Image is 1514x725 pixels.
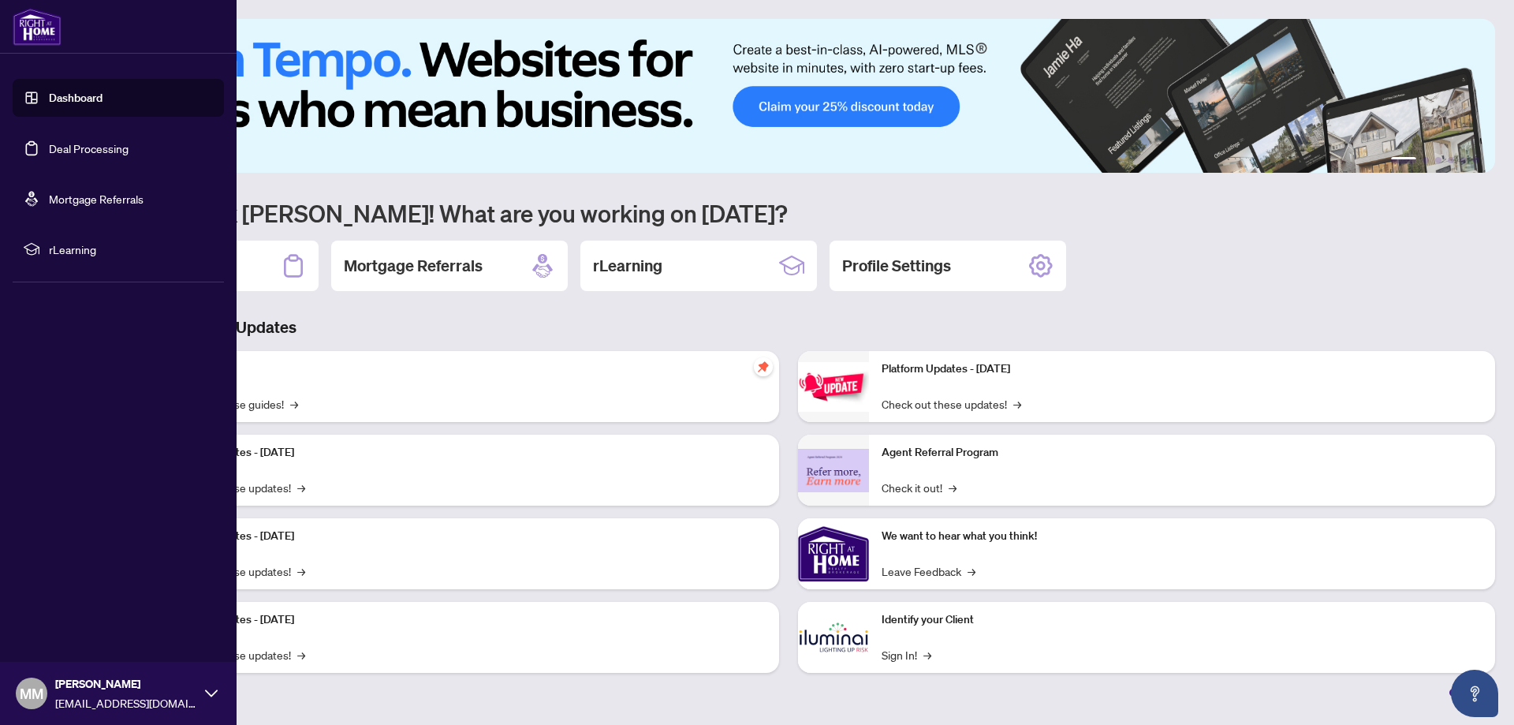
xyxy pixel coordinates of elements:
[297,562,305,580] span: →
[1013,395,1021,413] span: →
[949,479,957,496] span: →
[49,141,129,155] a: Deal Processing
[55,675,197,693] span: [PERSON_NAME]
[593,255,662,277] h2: rLearning
[842,255,951,277] h2: Profile Settings
[882,444,1482,462] p: Agent Referral Program
[49,91,103,105] a: Dashboard
[882,395,1021,413] a: Check out these updates!→
[882,611,1482,629] p: Identify your Client
[754,357,773,376] span: pushpin
[344,255,483,277] h2: Mortgage Referrals
[798,449,869,492] img: Agent Referral Program
[1391,157,1416,163] button: 1
[882,646,931,663] a: Sign In!→
[923,646,931,663] span: →
[166,361,766,378] p: Self-Help
[1451,670,1498,717] button: Open asap
[798,362,869,412] img: Platform Updates - June 23, 2025
[882,479,957,496] a: Check it out!→
[968,562,975,580] span: →
[1423,157,1429,163] button: 2
[1460,157,1467,163] button: 5
[166,611,766,629] p: Platform Updates - [DATE]
[49,192,144,206] a: Mortgage Referrals
[882,562,975,580] a: Leave Feedback→
[1448,157,1454,163] button: 4
[20,682,43,704] span: MM
[55,694,197,712] span: [EMAIL_ADDRESS][DOMAIN_NAME]
[798,602,869,673] img: Identify your Client
[882,361,1482,378] p: Platform Updates - [DATE]
[82,316,1495,338] h3: Brokerage & Industry Updates
[82,19,1495,173] img: Slide 0
[882,528,1482,545] p: We want to hear what you think!
[297,646,305,663] span: →
[1473,157,1479,163] button: 6
[49,241,213,258] span: rLearning
[798,518,869,589] img: We want to hear what you think!
[1435,157,1441,163] button: 3
[82,198,1495,228] h1: Welcome back [PERSON_NAME]! What are you working on [DATE]?
[166,444,766,462] p: Platform Updates - [DATE]
[166,528,766,545] p: Platform Updates - [DATE]
[297,479,305,496] span: →
[290,395,298,413] span: →
[13,8,62,46] img: logo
